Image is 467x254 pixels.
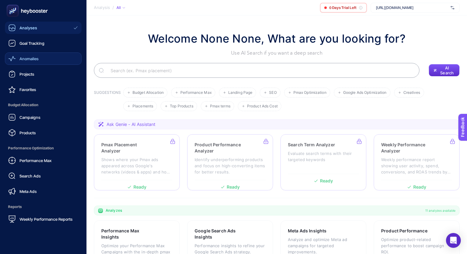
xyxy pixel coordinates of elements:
span: Reports [5,201,82,213]
span: Search Ads [19,173,41,178]
span: Anomalies [19,56,39,61]
span: Product Ads Cost [247,104,278,109]
span: Projects [19,72,34,77]
a: Product Performance AnalyzerIdentify underperforming products and focus on high-converting items ... [187,134,273,190]
a: Search Ads [5,170,82,182]
span: SEO [269,90,276,95]
button: AI Search [429,64,460,77]
a: Pmax Placement AnalyzerShows where your Pmax ads appeared across Google's networks (videos & apps... [94,134,180,190]
div: Open Intercom Messenger [446,233,461,248]
span: Top Products [170,104,193,109]
p: Use AI Search if you want a deep search [148,49,406,57]
span: Feedback [4,2,23,7]
span: Goal Tracking [19,41,44,46]
img: svg%3e [451,5,454,11]
span: Performance Max [19,158,52,163]
h3: SUGGESTIONS [94,90,121,111]
a: Campaigns [5,111,82,123]
span: Analyses [19,25,37,30]
span: 0 Days Trial Left [329,5,356,10]
a: Anomalies [5,52,82,65]
h1: Welcome None None, What are you looking for? [148,30,406,47]
a: Favorites [5,83,82,96]
span: Campaigns [19,115,40,120]
span: Pmax Optimization [293,90,326,95]
h3: Product Performance [381,228,427,234]
span: Favorites [19,87,36,92]
a: Analyses [5,22,82,34]
span: [URL][DOMAIN_NAME] [376,5,448,10]
h3: Google Search Ads Insights [195,228,246,240]
span: Budget Allocation [133,90,164,95]
a: Performance Max [5,154,82,167]
span: Meta Ads [19,189,37,194]
a: Products [5,127,82,139]
span: Creatives [403,90,420,95]
span: Performance Optimization [5,142,82,154]
input: Search [106,62,414,79]
span: AI Search [439,65,455,75]
a: Search Term AnalyzerEvaluate search terms with their targeted keywordsReady [280,134,366,190]
span: Budget Allocation [5,99,82,111]
h3: Performance Max Insights [101,228,153,240]
span: Performance Max [180,90,212,95]
h3: Meta Ads Insights [288,228,326,234]
span: Landing Page [228,90,252,95]
span: / [112,5,114,10]
span: Analyzes [106,208,122,213]
span: Ask Genie - AI Assistant [107,121,155,127]
span: Weekly Performance Reports [19,217,73,222]
span: 11 analyzes available [425,208,456,213]
a: Meta Ads [5,185,82,198]
a: Weekly Performance Reports [5,213,82,225]
div: All [116,5,125,10]
span: Products [19,130,36,135]
span: Pmax terms [210,104,230,109]
span: Placements [133,104,153,109]
a: Weekly Performance AnalyzerWeekly performance report showing user activity, spend, conversions, a... [374,134,460,190]
a: Projects [5,68,82,80]
a: Goal Tracking [5,37,82,49]
span: Google Ads Optimization [343,90,387,95]
span: Analysis [94,5,110,10]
